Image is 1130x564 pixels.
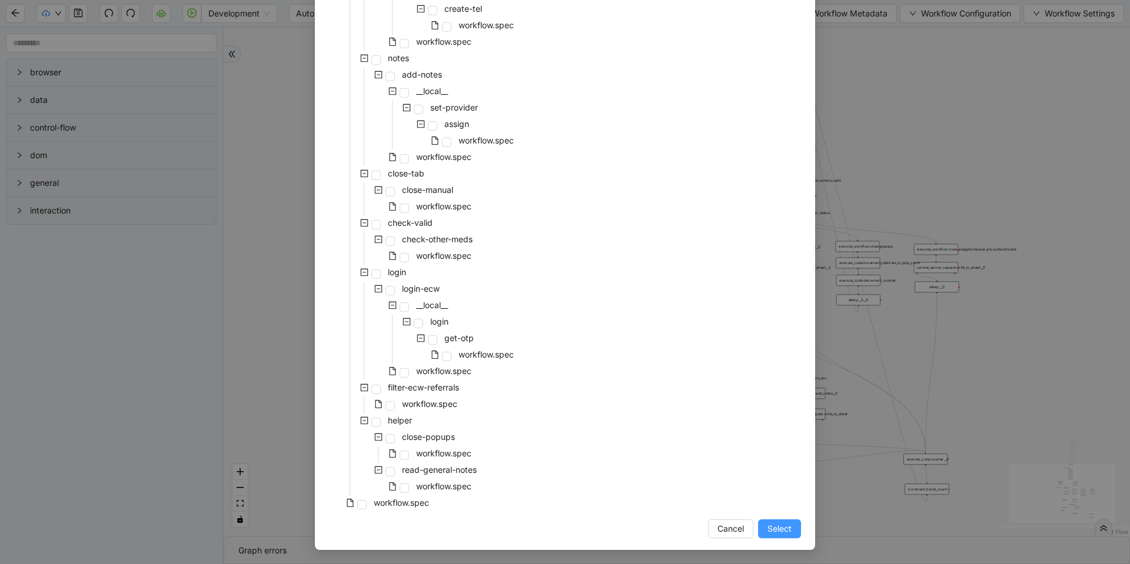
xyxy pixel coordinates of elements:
[402,399,457,409] span: workflow.spec
[442,2,484,16] span: create-tel
[414,298,450,312] span: __local__
[431,136,439,145] span: file
[414,150,474,164] span: workflow.spec
[374,400,383,408] span: file
[430,102,478,112] span: set-provider
[416,251,471,261] span: workflow.spec
[458,20,514,30] span: workflow.spec
[374,498,429,508] span: workflow.spec
[385,381,461,395] span: filter-ecw-referrals
[385,413,414,428] span: helper
[400,463,479,477] span: read-general-notes
[374,433,383,441] span: minus-square
[458,349,514,359] span: workflow.spec
[442,331,476,345] span: get-otp
[374,466,383,474] span: minus-square
[388,415,412,425] span: helper
[403,318,411,326] span: minus-square
[414,199,474,213] span: workflow.spec
[456,18,516,32] span: workflow.spec
[388,267,406,277] span: login
[456,348,516,362] span: workflow.spec
[458,135,514,145] span: workflow.spec
[416,86,448,96] span: __local__
[414,479,474,493] span: workflow.spec
[374,235,383,243] span: minus-square
[767,522,792,535] span: Select
[388,168,424,178] span: close-tab
[416,36,471,46] span: workflow.spec
[456,134,516,148] span: workflow.spec
[388,301,397,309] span: minus-square
[388,367,397,375] span: file
[431,21,439,29] span: file
[374,71,383,79] span: minus-square
[416,481,471,491] span: workflow.spec
[444,333,474,343] span: get-otp
[416,300,448,310] span: __local__
[400,430,457,444] span: close-popups
[416,366,471,376] span: workflow.spec
[400,183,456,197] span: close-manual
[444,119,469,129] span: assign
[388,252,397,260] span: file
[388,87,397,95] span: minus-square
[400,68,444,82] span: add-notes
[388,153,397,161] span: file
[360,219,368,227] span: minus-square
[402,185,453,195] span: close-manual
[402,234,473,244] span: check-other-meds
[388,202,397,211] span: file
[708,519,753,538] button: Cancel
[402,432,455,442] span: close-popups
[414,35,474,49] span: workflow.spec
[416,201,471,211] span: workflow.spec
[430,316,448,326] span: login
[360,169,368,178] span: minus-square
[403,104,411,112] span: minus-square
[402,283,440,293] span: login-ecw
[402,69,442,79] span: add-notes
[385,216,435,230] span: check-valid
[385,166,427,181] span: close-tab
[414,446,474,460] span: workflow.spec
[416,448,471,458] span: workflow.spec
[417,5,425,13] span: minus-square
[374,186,383,194] span: minus-square
[414,249,474,263] span: workflow.spec
[442,117,471,131] span: assign
[388,53,409,63] span: notes
[428,101,480,115] span: set-provider
[388,38,397,46] span: file
[400,232,475,246] span: check-other-meds
[360,268,368,276] span: minus-square
[717,522,744,535] span: Cancel
[417,334,425,342] span: minus-square
[346,499,354,507] span: file
[444,4,482,14] span: create-tel
[385,51,411,65] span: notes
[400,282,442,296] span: login-ecw
[360,416,368,425] span: minus-square
[388,482,397,490] span: file
[416,152,471,162] span: workflow.spec
[431,351,439,359] span: file
[360,54,368,62] span: minus-square
[400,397,460,411] span: workflow.spec
[414,364,474,378] span: workflow.spec
[388,218,433,228] span: check-valid
[428,315,451,329] span: login
[360,383,368,392] span: minus-square
[388,382,459,392] span: filter-ecw-referrals
[417,120,425,128] span: minus-square
[385,265,408,279] span: login
[414,84,450,98] span: __local__
[374,285,383,293] span: minus-square
[402,465,477,475] span: read-general-notes
[388,449,397,458] span: file
[371,496,431,510] span: workflow.spec
[758,519,801,538] button: Select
